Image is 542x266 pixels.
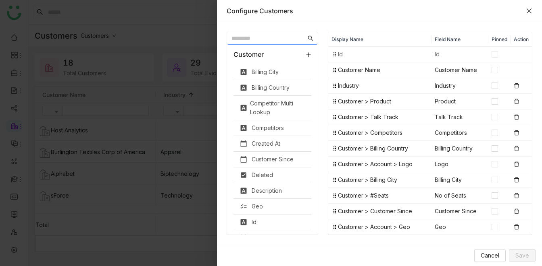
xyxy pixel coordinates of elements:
div: Id [252,218,256,227]
div: Customer > Talk Track [338,113,398,122]
div: Industry [338,81,359,90]
i: font_download [240,84,250,91]
button: Cancel [474,249,506,262]
td: Competitors [432,125,488,141]
div: Customer > #Seats [338,191,389,200]
i: font_download [240,219,250,226]
img: drag_indicator.svg [331,82,338,89]
i: calendar_today [240,234,250,241]
td: No of Seats [432,188,488,204]
div: Customer Name [338,66,380,74]
div: Deleted [252,171,273,179]
i: calendar_today [240,140,250,147]
img: drag_indicator.svg [331,161,338,167]
td: Geo [432,219,488,235]
div: Customer > Billing City [338,175,397,184]
div: Customer > Competitors [338,128,402,137]
i: font_download [240,124,250,132]
div: Customer > Account > Logo [338,160,413,169]
td: Customer Name [432,62,488,78]
img: drag_indicator.svg [331,98,338,105]
div: Customer [227,45,318,64]
div: Billing City [252,68,279,76]
i: calendar_today [240,156,250,163]
img: drag_indicator.svg [331,51,338,58]
td: Industry [432,78,488,94]
div: Customer Since [252,155,294,164]
div: Customer > Billing Country [338,144,408,153]
div: Id [338,50,343,59]
img: drag_indicator.svg [331,224,338,230]
td: Product [432,94,488,109]
td: Customer Since [432,204,488,219]
td: Billing Country [432,141,488,157]
span: Configure Customers [227,7,293,15]
div: Customer > Customer Since [338,207,412,216]
img: drag_indicator.svg [331,192,338,199]
img: drag_indicator.svg [331,67,338,73]
img: drag_indicator.svg [331,114,338,120]
div: Customer [233,49,264,60]
i: font_download [240,187,250,194]
div: Customer > Product [338,97,391,106]
th: Pinned [488,32,511,47]
i: font_download [240,104,248,111]
img: drag_indicator.svg [331,130,338,136]
span: Cancel [481,251,499,260]
div: Customer > Account > Geo [338,223,410,231]
td: Billing City [432,172,488,188]
td: Talk Track [432,109,488,125]
button: Save [509,249,536,262]
i: font_download [240,68,250,76]
div: Created At [252,139,280,148]
img: drag_indicator.svg [331,145,338,152]
img: drag_indicator.svg [331,208,338,214]
td: Id [432,47,488,62]
th: Display Name [328,32,432,47]
div: Competitor Multi Lookup [250,99,305,117]
div: Geo [252,202,263,211]
img: drag_indicator.svg [331,177,338,183]
div: Description [252,186,282,195]
div: Competitors [252,124,284,132]
i: checklist [240,203,250,210]
th: Action [511,32,532,47]
i: check_box [240,171,250,179]
td: Logo [432,157,488,172]
div: Billing Country [252,83,290,92]
button: Close [526,8,532,14]
div: Modified At [252,233,282,242]
th: Field Name [432,32,488,47]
